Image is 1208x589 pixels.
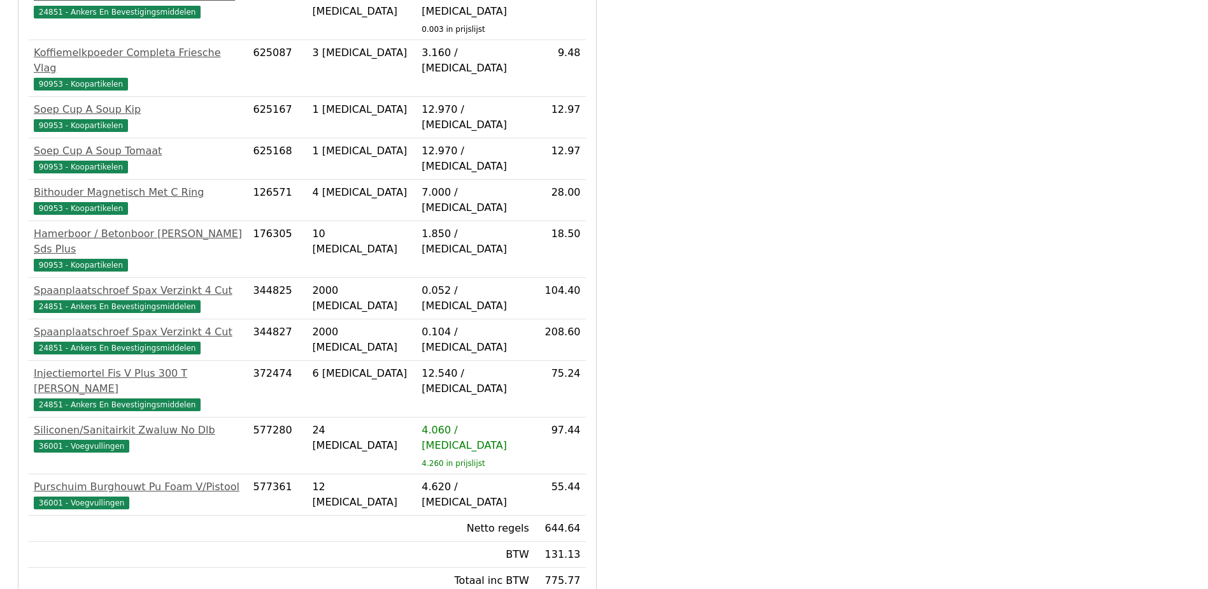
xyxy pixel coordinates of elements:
div: 0.104 / [MEDICAL_DATA] [422,324,529,355]
div: 3.160 / [MEDICAL_DATA] [422,45,529,76]
a: Purschuim Burghouwt Pu Foam V/Pistool36001 - Voegvullingen [34,479,243,510]
td: 625167 [248,97,308,138]
td: 208.60 [534,319,586,361]
td: 131.13 [534,542,586,568]
a: Spaanplaatschroef Spax Verzinkt 4 Cut24851 - Ankers En Bevestigingsmiddelen [34,283,243,314]
div: 0.052 / [MEDICAL_DATA] [422,283,529,314]
td: BTW [416,542,534,568]
span: 90953 - Koopartikelen [34,259,128,272]
div: Hamerboor / Betonboor [PERSON_NAME] Sds Plus [34,226,243,257]
div: Spaanplaatschroef Spax Verzinkt 4 Cut [34,324,243,340]
div: 12.970 / [MEDICAL_DATA] [422,102,529,133]
a: Hamerboor / Betonboor [PERSON_NAME] Sds Plus90953 - Koopartikelen [34,226,243,272]
div: Soep Cup A Soup Tomaat [34,143,243,159]
td: 55.44 [534,474,586,516]
td: 75.24 [534,361,586,418]
div: Soep Cup A Soup Kip [34,102,243,117]
div: 24 [MEDICAL_DATA] [312,423,411,453]
a: Injectiemortel Fis V Plus 300 T [PERSON_NAME]24851 - Ankers En Bevestigingsmiddelen [34,366,243,412]
div: Injectiemortel Fis V Plus 300 T [PERSON_NAME] [34,366,243,396]
span: 90953 - Koopartikelen [34,202,128,215]
div: 12.970 / [MEDICAL_DATA] [422,143,529,174]
div: 1 [MEDICAL_DATA] [312,102,411,117]
td: 644.64 [534,516,586,542]
span: 24851 - Ankers En Bevestigingsmiddelen [34,6,201,18]
div: 4.620 / [MEDICAL_DATA] [422,479,529,510]
div: Bithouder Magnetisch Met C Ring [34,185,243,200]
div: 4.060 / [MEDICAL_DATA] [422,423,529,453]
div: 1.850 / [MEDICAL_DATA] [422,226,529,257]
td: 625087 [248,40,308,97]
div: 2000 [MEDICAL_DATA] [312,324,411,355]
div: 3 [MEDICAL_DATA] [312,45,411,61]
sub: 0.003 in prijslijst [422,25,485,34]
a: Koffiemelkpoeder Completa Friesche Vlag90953 - Koopartikelen [34,45,243,91]
td: 97.44 [534,418,586,474]
div: Koffiemelkpoeder Completa Friesche Vlag [34,45,243,76]
a: Soep Cup A Soup Kip90953 - Koopartikelen [34,102,243,133]
span: 24851 - Ankers En Bevestigingsmiddelen [34,342,201,354]
div: 2000 [MEDICAL_DATA] [312,283,411,314]
td: 104.40 [534,278,586,319]
div: 12 [MEDICAL_DATA] [312,479,411,510]
td: 12.97 [534,138,586,180]
td: 176305 [248,221,308,278]
td: 18.50 [534,221,586,278]
span: 24851 - Ankers En Bevestigingsmiddelen [34,398,201,411]
a: Spaanplaatschroef Spax Verzinkt 4 Cut24851 - Ankers En Bevestigingsmiddelen [34,324,243,355]
td: 344825 [248,278,308,319]
div: 12.540 / [MEDICAL_DATA] [422,366,529,396]
td: 577361 [248,474,308,516]
a: Soep Cup A Soup Tomaat90953 - Koopartikelen [34,143,243,174]
a: Bithouder Magnetisch Met C Ring90953 - Koopartikelen [34,185,243,215]
td: Netto regels [416,516,534,542]
div: 7.000 / [MEDICAL_DATA] [422,185,529,215]
a: Siliconen/Sanitairkit Zwaluw No Dlb36001 - Voegvullingen [34,423,243,453]
div: 6 [MEDICAL_DATA] [312,366,411,381]
div: 10 [MEDICAL_DATA] [312,226,411,257]
td: 372474 [248,361,308,418]
td: 12.97 [534,97,586,138]
div: 4 [MEDICAL_DATA] [312,185,411,200]
div: Spaanplaatschroef Spax Verzinkt 4 Cut [34,283,243,298]
span: 90953 - Koopartikelen [34,119,128,132]
span: 24851 - Ankers En Bevestigingsmiddelen [34,300,201,313]
span: 90953 - Koopartikelen [34,161,128,173]
td: 9.48 [534,40,586,97]
td: 28.00 [534,180,586,221]
div: 1 [MEDICAL_DATA] [312,143,411,159]
span: 90953 - Koopartikelen [34,78,128,91]
td: 625168 [248,138,308,180]
span: 36001 - Voegvullingen [34,440,129,453]
td: 344827 [248,319,308,361]
sub: 4.260 in prijslijst [422,459,485,468]
span: 36001 - Voegvullingen [34,497,129,509]
div: Siliconen/Sanitairkit Zwaluw No Dlb [34,423,243,438]
div: Purschuim Burghouwt Pu Foam V/Pistool [34,479,243,495]
td: 126571 [248,180,308,221]
td: 577280 [248,418,308,474]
